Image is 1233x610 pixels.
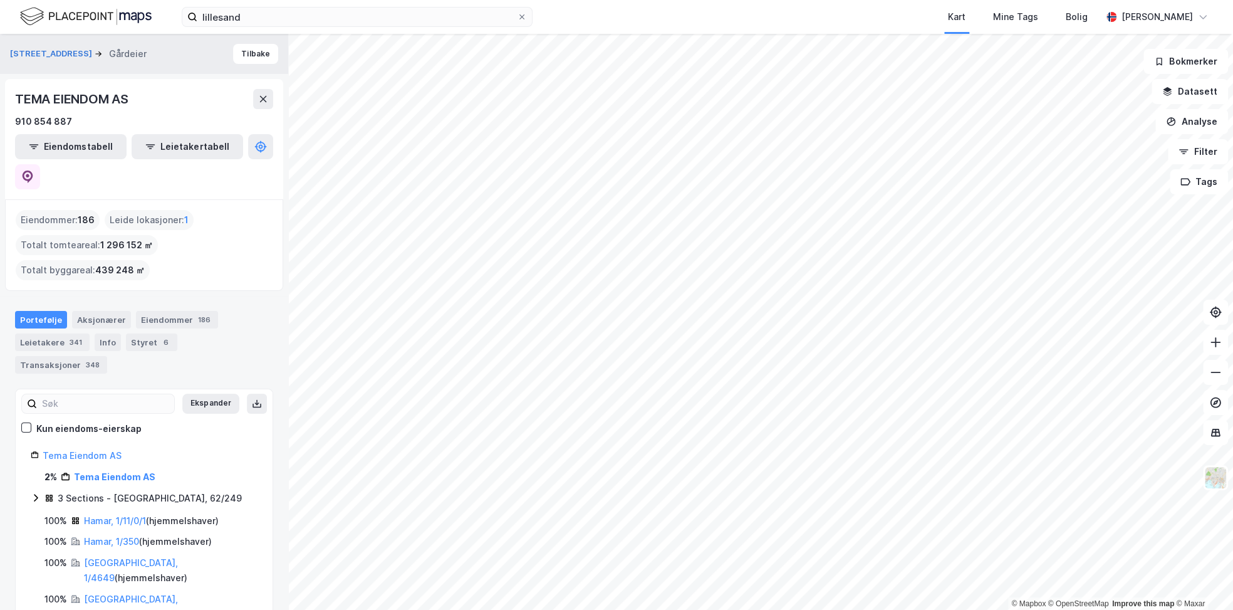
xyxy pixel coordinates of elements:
[132,134,243,159] button: Leietakertabell
[136,311,218,329] div: Eiendommer
[182,394,239,414] button: Ekspander
[84,515,146,526] a: Hamar, 1/11/0/1
[43,450,122,461] a: Tema Eiendom AS
[160,336,172,349] div: 6
[44,555,67,571] div: 100%
[233,44,278,64] button: Tilbake
[16,235,158,255] div: Totalt tomteareal :
[72,311,131,329] div: Aksjonærer
[948,9,965,24] div: Kart
[84,513,219,528] div: ( hjemmelshaver )
[44,592,67,607] div: 100%
[44,470,57,485] div: 2%
[16,260,150,280] div: Totalt byggareal :
[197,8,517,26] input: Søk på adresse, matrikkel, gårdeiere, leietakere eller personer
[1066,9,1088,24] div: Bolig
[1170,169,1228,194] button: Tags
[44,513,67,528] div: 100%
[15,334,90,351] div: Leietakere
[84,536,139,547] a: Hamar, 1/350
[15,311,67,329] div: Portefølje
[67,336,85,349] div: 341
[184,213,189,228] span: 1
[58,491,242,506] div: 3 Sections - [GEOGRAPHIC_DATA], 62/249
[195,313,213,326] div: 186
[15,134,127,159] button: Eiendomstabell
[15,356,107,374] div: Transaksjoner
[1155,109,1228,134] button: Analyse
[84,557,178,583] a: [GEOGRAPHIC_DATA], 1/4649
[1112,599,1174,608] a: Improve this map
[15,114,72,129] div: 910 854 887
[95,334,121,351] div: Info
[74,471,155,482] a: Tema Eiendom AS
[1152,79,1228,104] button: Datasett
[1204,466,1227,490] img: Z
[109,46,147,61] div: Gårdeier
[84,555,258,586] div: ( hjemmelshaver )
[10,48,95,60] button: [STREET_ADDRESS]
[1168,139,1228,164] button: Filter
[126,334,177,351] div: Styret
[37,394,174,413] input: Søk
[44,534,67,549] div: 100%
[1011,599,1046,608] a: Mapbox
[20,6,152,28] img: logo.f888ab2527a4732fd821a326f86c7f29.svg
[993,9,1038,24] div: Mine Tags
[1170,550,1233,610] iframe: Chat Widget
[15,89,131,109] div: TEMA EIENDOM AS
[95,263,145,278] span: 439 248 ㎡
[84,534,212,549] div: ( hjemmelshaver )
[1143,49,1228,74] button: Bokmerker
[1121,9,1193,24] div: [PERSON_NAME]
[78,213,95,228] span: 186
[105,210,194,230] div: Leide lokasjoner :
[1170,550,1233,610] div: Kontrollprogram for chat
[1048,599,1109,608] a: OpenStreetMap
[100,238,153,253] span: 1 296 152 ㎡
[83,359,102,371] div: 348
[36,421,142,436] div: Kun eiendoms-eierskap
[16,210,100,230] div: Eiendommer :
